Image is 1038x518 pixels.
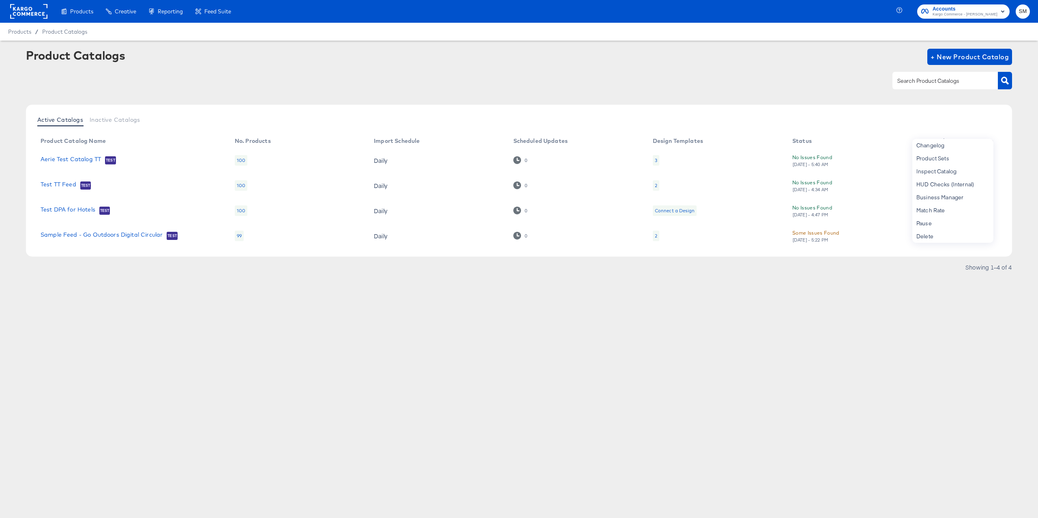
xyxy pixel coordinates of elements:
[235,231,244,241] div: 99
[792,229,839,243] button: Some Issues Found[DATE] - 5:22 PM
[235,138,271,144] div: No. Products
[41,181,76,189] a: Test TT Feed
[1016,4,1030,19] button: SM
[367,173,506,198] td: Daily
[912,230,993,243] div: Delete
[524,233,528,239] div: 0
[167,233,178,239] span: Test
[524,158,528,163] div: 0
[115,8,136,15] span: Creative
[653,138,703,144] div: Design Templates
[912,217,993,230] div: Pause
[912,178,993,191] div: HUD Checks (Internal)
[655,182,657,189] div: 2
[912,139,993,152] div: Changelog
[912,152,993,165] div: Product Sets
[653,205,697,216] div: Connect a Design
[917,4,1010,19] button: AccountsKargo Commerce - [PERSON_NAME]
[524,208,528,214] div: 0
[912,191,993,204] div: Business Manager
[41,206,95,214] a: Test DPA for Hotels
[513,207,528,214] div: 0
[8,28,31,35] span: Products
[235,155,247,166] div: 100
[367,198,506,223] td: Daily
[80,182,91,189] span: Test
[513,232,528,240] div: 0
[931,51,1009,63] span: + New Product Catalog
[513,138,568,144] div: Scheduled Updates
[158,8,183,15] span: Reporting
[927,49,1012,65] button: + New Product Catalog
[235,180,247,191] div: 100
[912,165,993,178] div: Inspect Catalog
[90,117,140,123] span: Inactive Catalogs
[896,76,982,86] input: Search Product Catalogs
[70,8,93,15] span: Products
[655,157,657,164] div: 3
[965,264,1012,270] div: Showing 1–4 of 4
[204,8,231,15] span: Feed Suite
[41,231,163,240] a: Sample Feed - Go Outdoors Digital Circular
[933,5,997,13] span: Accounts
[1019,7,1027,16] span: SM
[41,138,106,144] div: Product Catalog Name
[653,231,659,241] div: 2
[655,233,657,239] div: 2
[105,157,116,164] span: Test
[792,229,839,237] div: Some Issues Found
[367,148,506,173] td: Daily
[513,156,528,164] div: 0
[99,207,110,214] span: Test
[792,237,829,243] div: [DATE] - 5:22 PM
[37,117,83,123] span: Active Catalogs
[972,135,1003,148] th: More
[524,183,528,188] div: 0
[912,204,993,217] div: Match Rate
[42,28,87,35] a: Product Catalogs
[927,135,972,148] th: Action
[374,138,420,144] div: Import Schedule
[235,205,247,216] div: 100
[655,207,695,214] div: Connect a Design
[26,49,125,62] div: Product Catalogs
[513,181,528,189] div: 0
[786,135,927,148] th: Status
[653,180,659,191] div: 2
[653,155,659,166] div: 3
[41,156,101,164] a: Aerie Test Catalog TT
[31,28,42,35] span: /
[933,11,997,18] span: Kargo Commerce - [PERSON_NAME]
[367,223,506,248] td: Daily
